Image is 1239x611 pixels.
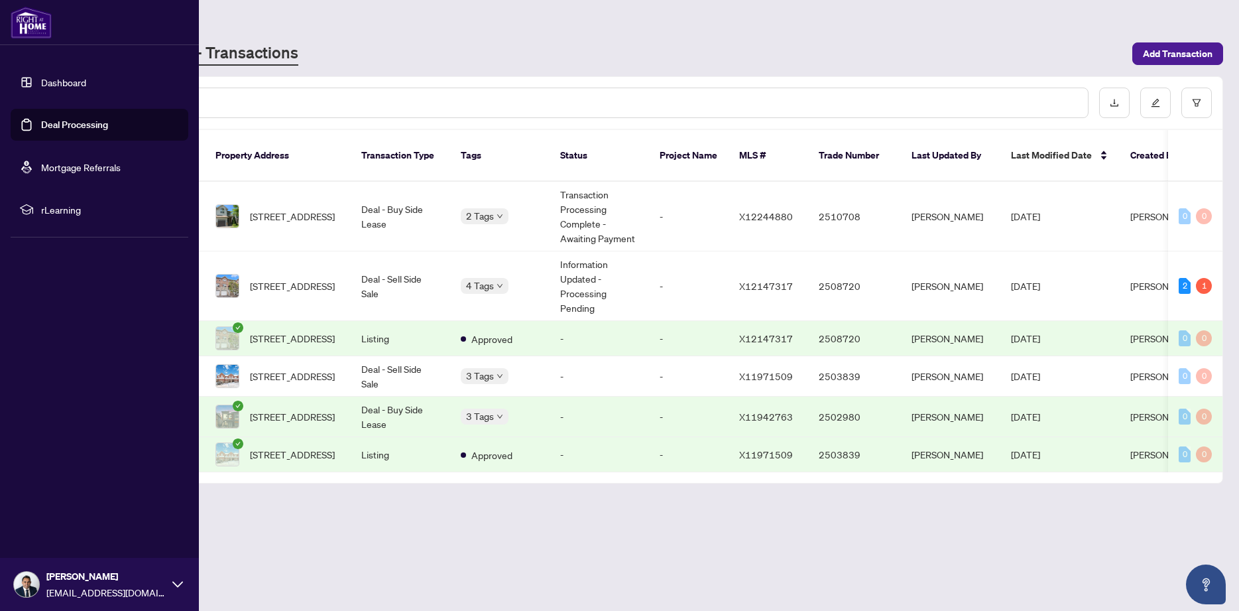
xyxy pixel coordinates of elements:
[216,365,239,387] img: thumbnail-img
[466,208,494,224] span: 2 Tags
[739,280,793,292] span: X12147317
[1140,88,1171,118] button: edit
[471,448,512,462] span: Approved
[11,7,52,38] img: logo
[649,182,729,251] td: -
[233,322,243,333] span: check-circle
[471,332,512,346] span: Approved
[649,251,729,321] td: -
[1011,411,1040,423] span: [DATE]
[250,331,335,346] span: [STREET_ADDRESS]
[216,327,239,350] img: thumbnail-img
[351,397,450,437] td: Deal - Buy Side Lease
[1179,278,1191,294] div: 2
[1011,148,1092,163] span: Last Modified Date
[901,130,1000,182] th: Last Updated By
[250,209,335,224] span: [STREET_ADDRESS]
[739,210,793,222] span: X12244880
[808,130,901,182] th: Trade Number
[901,182,1000,251] td: [PERSON_NAME]
[1192,98,1201,107] span: filter
[1179,330,1191,346] div: 0
[1196,409,1212,425] div: 0
[1000,130,1120,182] th: Last Modified Date
[216,443,239,466] img: thumbnail-img
[808,251,901,321] td: 2508720
[649,321,729,356] td: -
[1099,88,1130,118] button: download
[901,437,1000,472] td: [PERSON_NAME]
[41,76,86,88] a: Dashboard
[233,401,243,411] span: check-circle
[901,356,1000,397] td: [PERSON_NAME]
[808,321,901,356] td: 2508720
[550,130,649,182] th: Status
[351,182,450,251] td: Deal - Buy Side Lease
[1011,280,1040,292] span: [DATE]
[497,373,503,379] span: down
[1196,208,1212,224] div: 0
[808,356,901,397] td: 2503839
[1130,448,1202,460] span: [PERSON_NAME]
[1179,368,1191,384] div: 0
[250,369,335,383] span: [STREET_ADDRESS]
[1130,411,1202,423] span: [PERSON_NAME]
[216,205,239,228] img: thumbnail-img
[1196,368,1212,384] div: 0
[739,370,793,382] span: X11971509
[649,356,729,397] td: -
[41,119,108,131] a: Deal Processing
[46,585,166,600] span: [EMAIL_ADDRESS][DOMAIN_NAME]
[550,437,649,472] td: -
[216,275,239,297] img: thumbnail-img
[14,572,39,597] img: Profile Icon
[1011,448,1040,460] span: [DATE]
[550,251,649,321] td: Information Updated - Processing Pending
[550,321,649,356] td: -
[1196,330,1212,346] div: 0
[649,130,729,182] th: Project Name
[250,447,335,462] span: [STREET_ADDRESS]
[550,356,649,397] td: -
[739,448,793,460] span: X11971509
[550,182,649,251] td: Transaction Processing Complete - Awaiting Payment
[497,283,503,289] span: down
[808,182,901,251] td: 2510708
[250,279,335,293] span: [STREET_ADDRESS]
[1196,446,1212,462] div: 0
[233,439,243,449] span: check-circle
[250,409,335,424] span: [STREET_ADDRESS]
[497,413,503,420] span: down
[550,397,649,437] td: -
[1130,280,1202,292] span: [PERSON_NAME]
[729,130,808,182] th: MLS #
[808,397,901,437] td: 2502980
[351,356,450,397] td: Deal - Sell Side Sale
[1196,278,1212,294] div: 1
[808,437,901,472] td: 2503839
[466,278,494,293] span: 4 Tags
[41,161,121,173] a: Mortgage Referrals
[41,202,179,217] span: rLearning
[351,437,450,472] td: Listing
[739,411,793,423] span: X11942763
[1181,88,1212,118] button: filter
[1179,208,1191,224] div: 0
[739,332,793,344] span: X12147317
[1130,370,1202,382] span: [PERSON_NAME]
[466,368,494,383] span: 3 Tags
[1130,210,1202,222] span: [PERSON_NAME]
[205,130,351,182] th: Property Address
[351,251,450,321] td: Deal - Sell Side Sale
[216,405,239,428] img: thumbnail-img
[1186,565,1226,604] button: Open asap
[1011,332,1040,344] span: [DATE]
[1120,130,1199,182] th: Created By
[1132,42,1223,65] button: Add Transaction
[450,130,550,182] th: Tags
[1179,409,1191,425] div: 0
[1143,43,1212,64] span: Add Transaction
[351,130,450,182] th: Transaction Type
[901,251,1000,321] td: [PERSON_NAME]
[497,213,503,220] span: down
